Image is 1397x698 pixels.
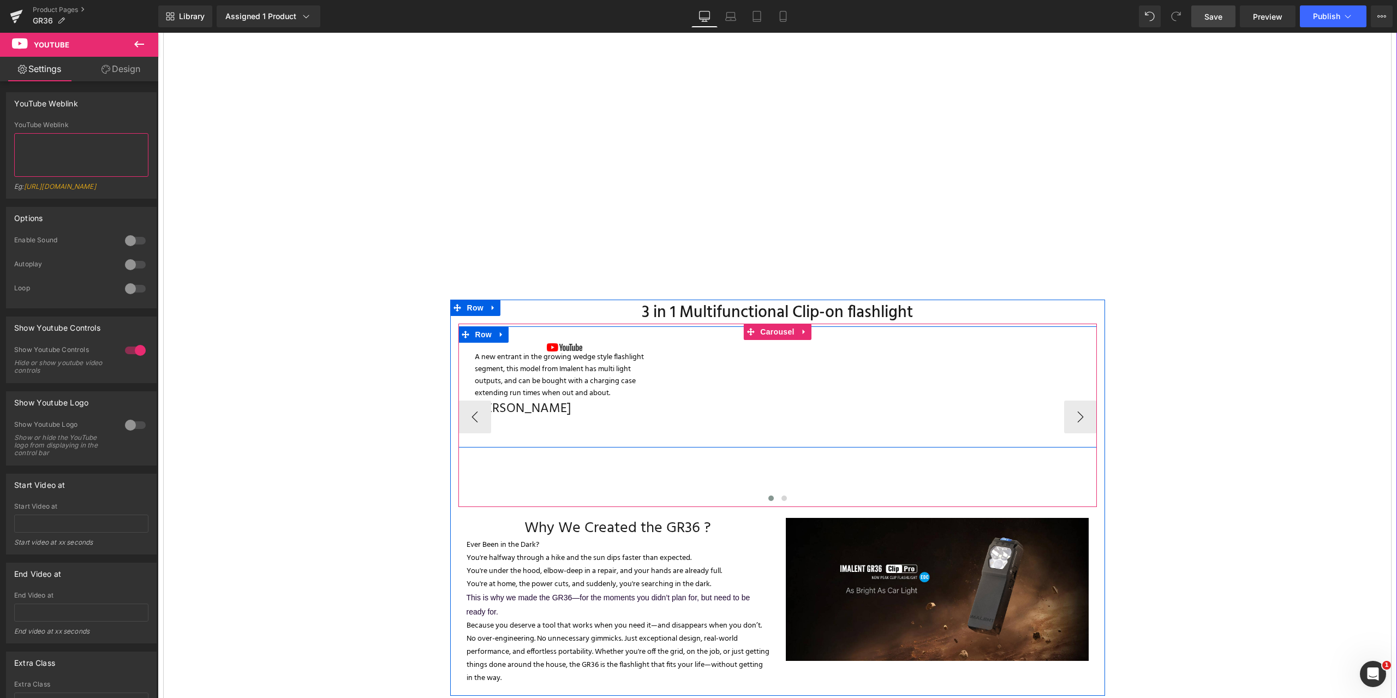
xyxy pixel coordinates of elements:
[1139,5,1161,27] button: Undo
[309,519,612,532] p: You're halfway through a hike and the sun dips faster than expected.
[14,207,43,223] div: Options
[14,627,148,643] div: End video at xx seconds
[301,269,939,291] h3: 3 in 1 Multifunctional Clip-on flashlight
[14,182,148,198] div: Eg:
[14,503,148,510] div: Start Video at
[1165,5,1187,27] button: Redo
[1313,12,1340,21] span: Publish
[33,5,158,14] a: Product Pages
[307,267,329,283] span: Row
[14,563,61,578] div: End Video at
[14,681,148,688] div: Extra Class
[158,5,212,27] a: New Library
[309,545,612,558] p: You're at home, the power cuts, and suddenly, you're searching in the dark.
[309,485,612,505] h3: Why We Created the GR36 ?
[1382,661,1391,670] span: 1
[1204,11,1222,22] span: Save
[691,5,718,27] a: Desktop
[1300,5,1366,27] button: Publish
[34,40,69,49] span: Youtube
[14,284,114,295] div: Loop
[14,260,114,271] div: Autoplay
[14,93,78,108] div: YouTube Weblink
[14,392,88,407] div: Show Youtube Logo
[337,294,351,310] a: Expand / Collapse
[309,600,612,652] p: No over-engineering. No unnecessary gimmicks. Just exceptional design, real-world performance, an...
[640,291,654,307] a: Expand / Collapse
[315,294,337,310] span: Row
[309,532,612,545] p: You're under the hood, elbow-deep in a repair, and your hands are already full.
[1253,11,1282,22] span: Preview
[14,474,65,490] div: Start Video at
[1240,5,1295,27] a: Preview
[24,182,96,190] a: [URL][DOMAIN_NAME]
[14,538,148,554] div: Start video at xx seconds
[179,11,205,21] span: Library
[1371,5,1393,27] button: More
[14,420,114,432] div: Show Youtube Logo
[317,319,497,367] p: A new entrant in the growing wedge style flashlight segment, this model from Imalent has multi li...
[14,652,55,667] div: Extra Class
[225,11,312,22] div: Assigned 1 Product
[718,5,744,27] a: Laptop
[744,5,770,27] a: Tablet
[14,345,114,357] div: Show Youtube Controls
[33,16,53,25] span: GR36
[770,5,796,27] a: Mobile
[14,317,100,332] div: Show Youtube Controls
[317,367,497,385] h4: [PERSON_NAME]
[329,267,343,283] a: Expand / Collapse
[309,560,593,583] span: This is why we made the GR36—for the moments you didn’t plan for, but need to be ready for.
[14,592,148,599] div: End Video at
[81,57,160,81] a: Design
[14,359,112,374] div: Hide or show youtube video controls
[1360,661,1386,687] iframe: Intercom live chat
[309,587,612,600] p: Because you deserve a tool that works when you need it—and disappears when you don’t.
[14,236,114,247] div: Enable Sound
[628,485,931,628] img: IMALENT GR35 4 in 1 EDC Flashlight
[14,121,148,129] div: YouTube Weblink
[14,434,112,457] div: Show or hide the YouTube logo from displaying in the control bar
[309,506,612,519] p: Ever Been in the Dark?
[600,291,639,307] span: Carousel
